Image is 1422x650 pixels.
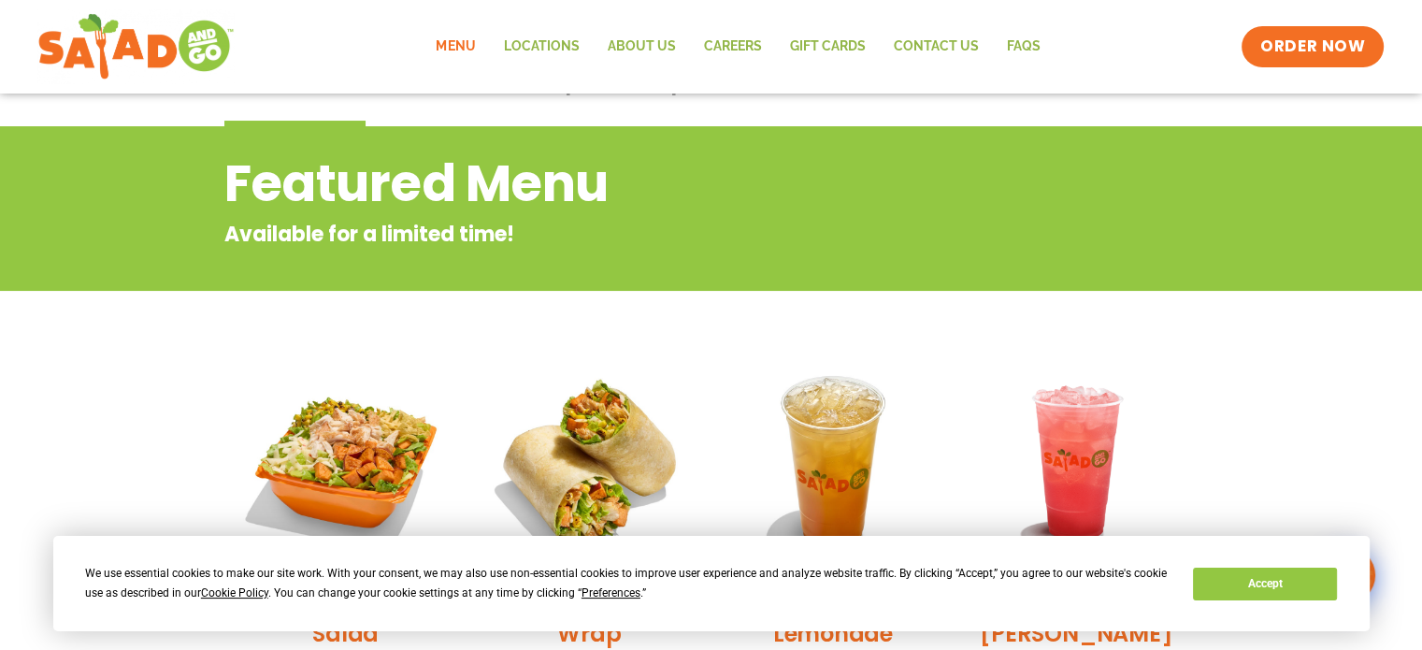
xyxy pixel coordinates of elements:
[422,25,489,68] a: Menu
[238,354,454,571] img: Product photo for Southwest Harvest Salad
[422,25,1054,68] nav: Menu
[582,586,640,599] span: Preferences
[224,64,1199,127] div: Tabbed content
[201,586,268,599] span: Cookie Policy
[1193,568,1337,600] button: Accept
[1260,36,1365,58] span: ORDER NOW
[85,564,1171,603] div: We use essential cookies to make our site work. With your consent, we may also use non-essential ...
[593,25,689,68] a: About Us
[775,25,879,68] a: GIFT CARDS
[37,9,235,84] img: new-SAG-logo-768×292
[879,25,992,68] a: Contact Us
[1242,26,1384,67] a: ORDER NOW
[53,536,1370,631] div: Cookie Consent Prompt
[969,354,1185,571] img: Product photo for Blackberry Bramble Lemonade
[224,219,1048,250] p: Available for a limited time!
[489,25,593,68] a: Locations
[224,146,1048,222] h2: Featured Menu
[481,354,697,571] img: Product photo for Southwest Harvest Wrap
[992,25,1054,68] a: FAQs
[725,354,941,571] img: Product photo for Apple Cider Lemonade
[689,25,775,68] a: Careers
